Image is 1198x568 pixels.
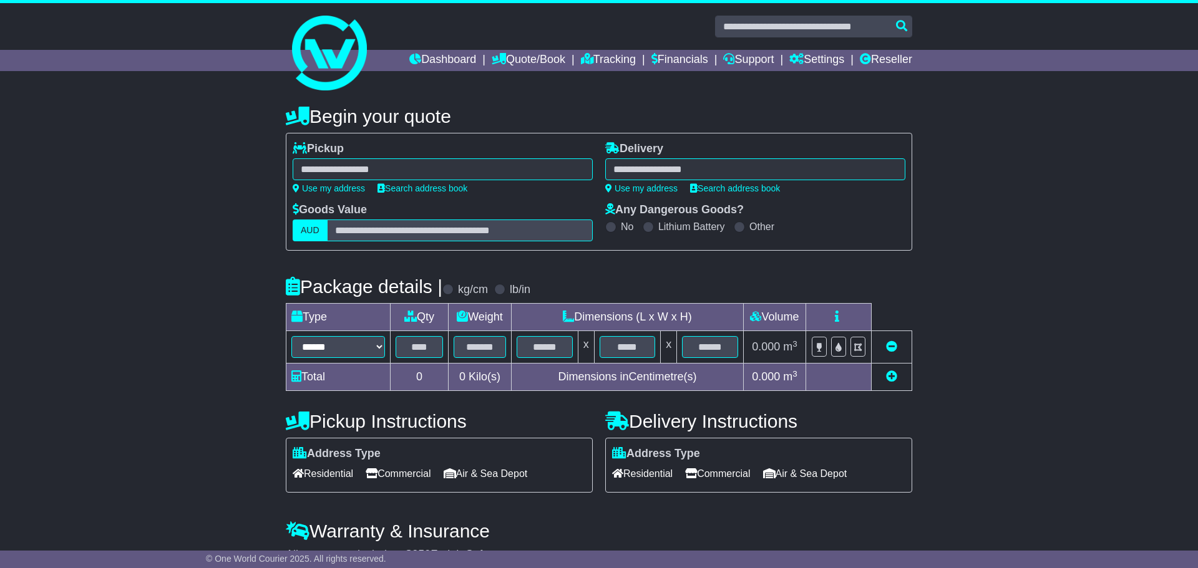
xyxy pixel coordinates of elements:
a: Search address book [690,183,780,193]
td: Weight [449,304,512,331]
h4: Warranty & Insurance [286,521,912,541]
a: Tracking [581,50,636,71]
a: Reseller [860,50,912,71]
a: Financials [651,50,708,71]
td: Total [286,363,391,391]
td: x [661,331,677,363]
label: Pickup [293,142,344,156]
a: Dashboard [409,50,476,71]
a: Settings [789,50,844,71]
span: Residential [293,464,353,483]
label: AUD [293,219,328,241]
span: Air & Sea Depot [763,464,847,483]
td: Volume [743,304,806,331]
span: m [783,370,797,383]
td: Qty [391,304,449,331]
h4: Begin your quote [286,106,912,127]
td: x [578,331,594,363]
span: Residential [612,464,673,483]
h4: Pickup Instructions [286,411,593,431]
span: 0.000 [752,370,780,383]
label: Other [749,221,774,233]
label: No [621,221,633,233]
span: Commercial [366,464,431,483]
label: Address Type [612,447,700,461]
span: Commercial [685,464,750,483]
label: Any Dangerous Goods? [605,203,744,217]
h4: Package details | [286,276,442,297]
a: Search address book [377,183,467,193]
span: 0.000 [752,340,780,353]
td: 0 [391,363,449,391]
td: Type [286,304,391,331]
label: Goods Value [293,203,367,217]
td: Kilo(s) [449,363,512,391]
span: © One World Courier 2025. All rights reserved. [206,554,386,564]
label: Delivery [605,142,663,156]
a: Use my address [605,183,678,193]
sup: 3 [792,339,797,349]
span: Air & Sea Depot [444,464,528,483]
a: Add new item [886,370,897,383]
span: 250 [412,548,431,561]
a: Support [723,50,774,71]
div: All our quotes include a $ FreightSafe warranty. [286,548,912,562]
a: Use my address [293,183,365,193]
h4: Delivery Instructions [605,411,912,431]
sup: 3 [792,369,797,378]
label: Lithium Battery [658,221,725,233]
a: Quote/Book [492,50,565,71]
td: Dimensions (L x W x H) [511,304,743,331]
span: 0 [459,370,465,383]
a: Remove this item [886,340,897,353]
label: kg/cm [458,283,488,297]
label: Address Type [293,447,381,461]
span: m [783,340,797,353]
td: Dimensions in Centimetre(s) [511,363,743,391]
label: lb/in [510,283,530,297]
